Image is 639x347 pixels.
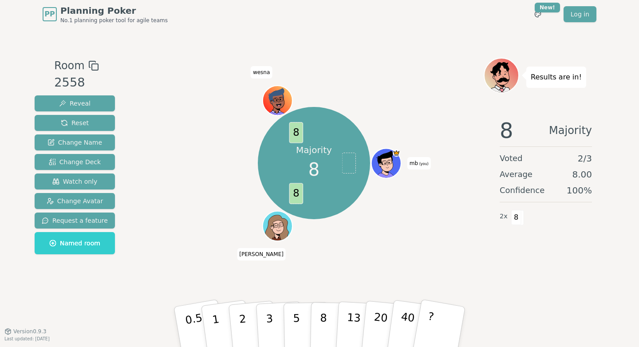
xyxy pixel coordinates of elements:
span: Request a feature [42,216,108,225]
span: Click to change your name [237,248,286,260]
button: Version0.9.3 [4,328,47,335]
span: Last updated: [DATE] [4,336,50,341]
span: Room [54,58,84,74]
span: 8 [511,210,521,225]
span: Change Avatar [47,197,103,205]
span: Confidence [500,184,544,197]
p: Majority [296,144,332,156]
span: Click to change your name [251,66,272,78]
button: New! [530,6,546,22]
a: Log in [564,6,596,22]
button: Change Deck [35,154,115,170]
span: 100 % [567,184,592,197]
span: Majority [549,120,592,141]
button: Change Name [35,134,115,150]
button: Request a feature [35,213,115,229]
span: No.1 planning poker tool for agile teams [60,17,168,24]
span: Change Name [47,138,102,147]
button: Reset [35,115,115,131]
span: 8 [289,122,304,143]
span: 8 [289,183,304,204]
span: 8 [500,120,513,141]
span: Reveal [59,99,91,108]
span: Change Deck [49,158,101,166]
button: Named room [35,232,115,254]
span: Watch only [52,177,98,186]
a: PPPlanning PokerNo.1 planning poker tool for agile teams [43,4,168,24]
button: Click to change your avatar [372,149,400,177]
span: Planning Poker [60,4,168,17]
button: Watch only [35,173,115,189]
span: Named room [49,239,100,248]
div: New! [535,3,560,12]
button: Reveal [35,95,115,111]
p: Results are in! [531,71,582,83]
span: 8.00 [572,168,592,181]
button: Change Avatar [35,193,115,209]
span: 2 x [500,212,508,221]
span: Version 0.9.3 [13,328,47,335]
span: Voted [500,152,523,165]
span: mb is the host [393,149,400,157]
span: Average [500,168,532,181]
div: 2558 [54,74,99,92]
span: (you) [418,162,429,166]
span: 8 [308,156,319,183]
span: Click to change your name [407,157,431,170]
span: PP [44,9,55,20]
span: Reset [61,118,89,127]
span: 2 / 3 [578,152,592,165]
